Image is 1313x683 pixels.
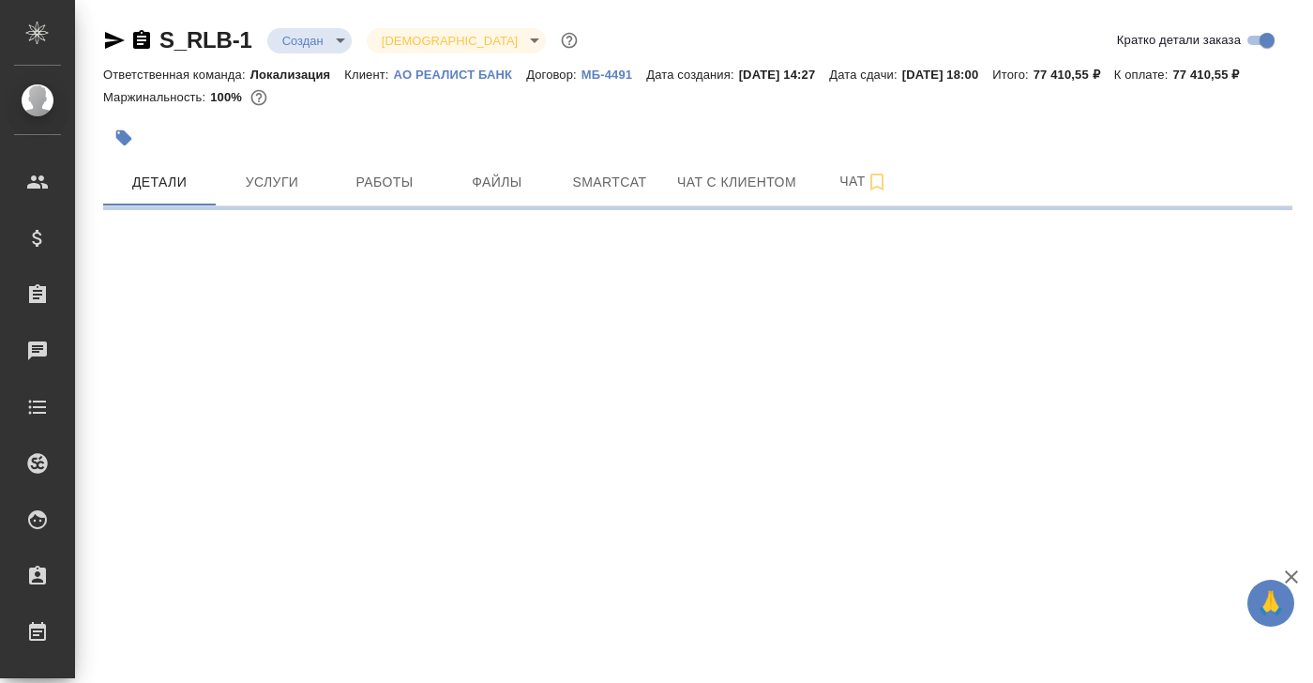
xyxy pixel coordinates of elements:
[340,171,430,194] span: Работы
[267,28,352,53] div: Создан
[344,68,393,82] p: Клиент:
[992,68,1033,82] p: Итого:
[1247,580,1294,627] button: 🙏
[1255,584,1287,623] span: 🙏
[227,171,317,194] span: Услуги
[565,171,655,194] span: Smartcat
[902,68,993,82] p: [DATE] 18:00
[103,29,126,52] button: Скопировать ссылку для ЯМессенджера
[376,33,523,49] button: [DEMOGRAPHIC_DATA]
[103,68,250,82] p: Ответственная команда:
[581,68,646,82] p: МБ-4491
[526,68,581,82] p: Договор:
[1117,31,1241,50] span: Кратко детали заказа
[866,171,888,193] svg: Подписаться
[277,33,329,49] button: Создан
[646,68,738,82] p: Дата создания:
[210,90,247,104] p: 100%
[581,66,646,82] a: МБ-4491
[394,66,527,82] a: АО РЕАЛИСТ БАНК
[114,171,204,194] span: Детали
[452,171,542,194] span: Файлы
[677,171,796,194] span: Чат с клиентом
[159,27,252,53] a: S_RLB-1
[103,90,210,104] p: Маржинальность:
[250,68,345,82] p: Локализация
[247,85,271,110] button: 0.00 RUB;
[557,28,581,53] button: Доп статусы указывают на важность/срочность заказа
[130,29,153,52] button: Скопировать ссылку
[367,28,546,53] div: Создан
[1114,68,1173,82] p: К оплате:
[739,68,830,82] p: [DATE] 14:27
[1034,68,1114,82] p: 77 410,55 ₽
[103,117,144,159] button: Добавить тэг
[394,68,527,82] p: АО РЕАЛИСТ БАНК
[1172,68,1253,82] p: 77 410,55 ₽
[819,170,909,193] span: Чат
[829,68,901,82] p: Дата сдачи:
